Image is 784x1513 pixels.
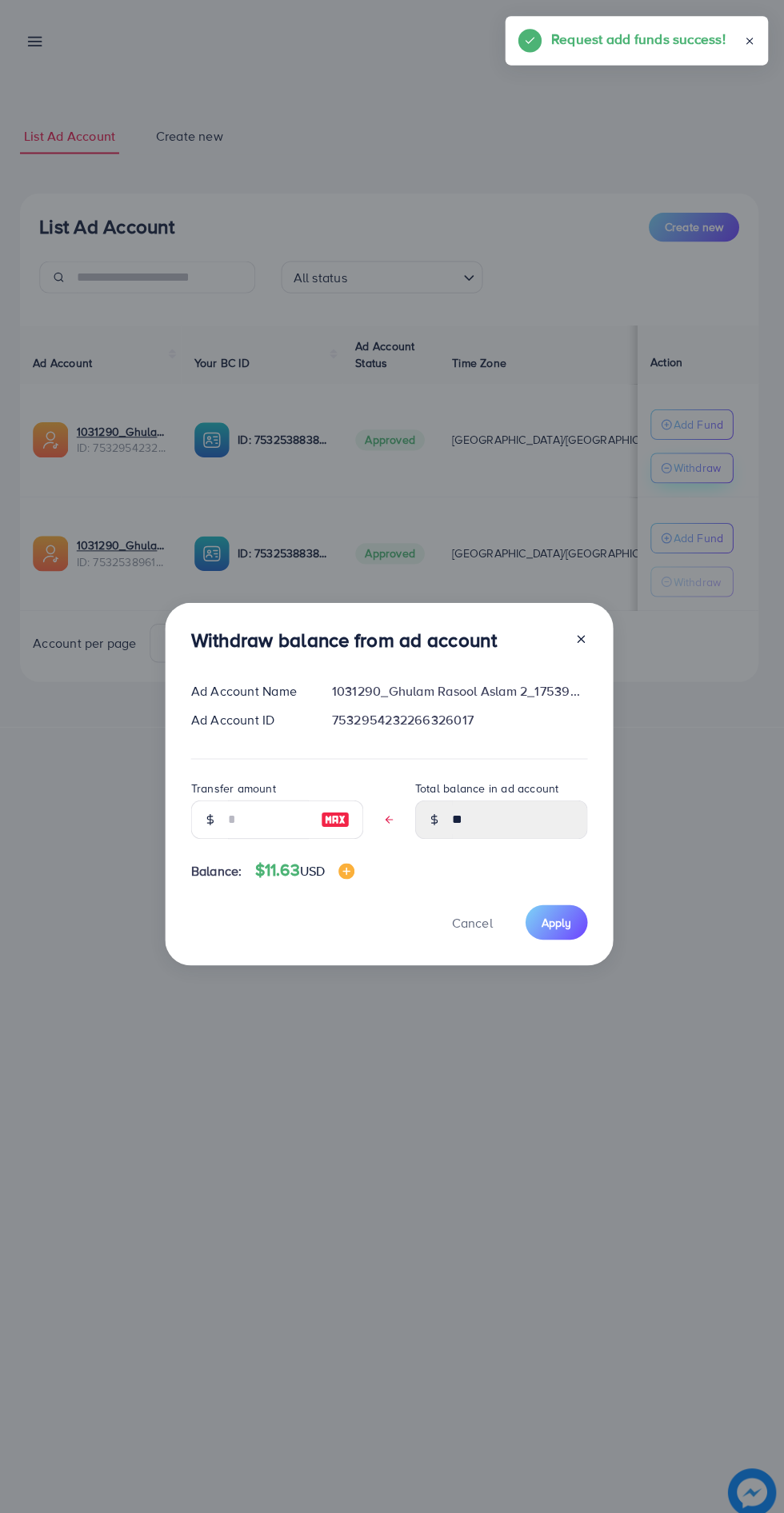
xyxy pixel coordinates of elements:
[322,705,602,724] div: 7532954232266326017
[434,898,514,932] button: Cancel
[553,29,726,50] h5: Request add funds success!
[324,804,353,823] img: image
[258,853,357,873] h4: $11.63
[182,677,322,695] div: Ad Account Name
[454,907,494,924] span: Cancel
[182,705,322,724] div: Ad Account ID
[543,908,573,924] span: Apply
[195,855,246,873] span: Balance:
[527,898,589,932] button: Apply
[303,855,328,872] span: USD
[322,677,602,695] div: 1031290_Ghulam Rasool Aslam 2_1753902599199
[195,774,279,790] label: Transfer amount
[342,856,358,872] img: image
[195,624,498,647] h3: Withdraw balance from ad account
[418,774,560,790] label: Total balance in ad account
